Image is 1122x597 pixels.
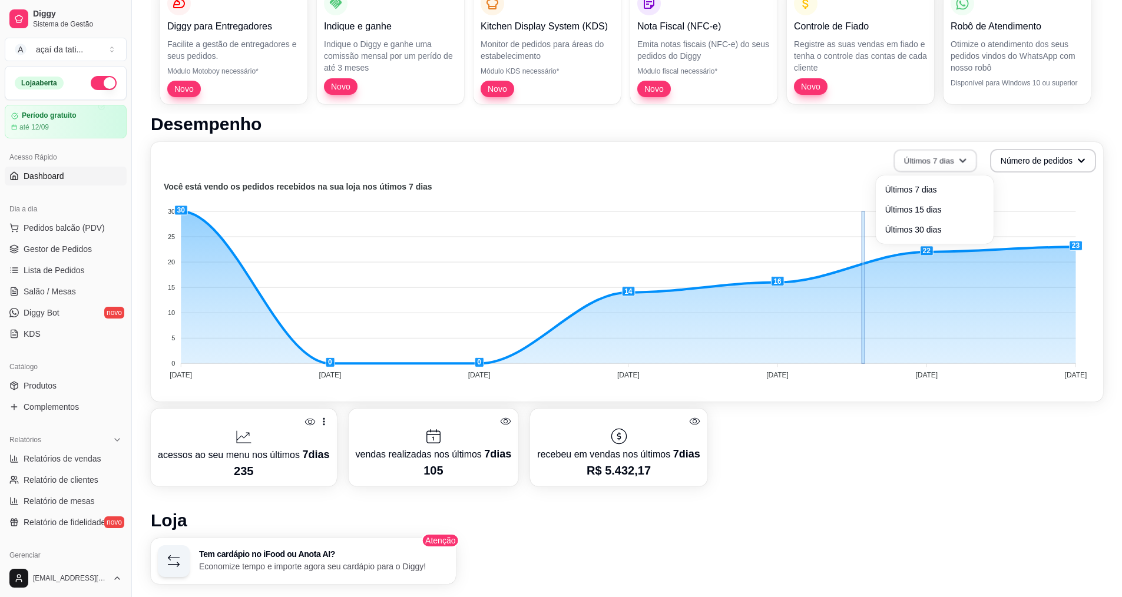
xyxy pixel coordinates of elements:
[537,462,700,479] p: R$ 5.432,17
[33,19,122,29] span: Sistema de Gestão
[537,446,700,462] p: recebeu em vendas nos últimos
[326,81,355,92] span: Novo
[324,38,457,74] p: Indique o Diggy e ganhe uma comissão mensal por um perído de até 3 meses
[5,357,127,376] div: Catálogo
[794,19,927,34] p: Controle de Fiado
[422,533,459,548] span: Atenção
[171,334,175,341] tspan: 5
[5,148,127,167] div: Acesso Rápido
[990,149,1096,173] button: Número de pedidos
[637,38,770,62] p: Emita notas fiscais (NFC-e) do seus pedidos do Diggy
[885,204,984,215] span: Últimos 15 dias
[481,19,614,34] p: Kitchen Display System (KDS)
[766,371,789,379] tspan: [DATE]
[170,83,198,95] span: Novo
[36,44,83,55] div: açaí da tati ...
[324,19,457,34] p: Indique e ganhe
[885,224,984,236] span: Últimos 30 dias
[168,233,175,240] tspan: 25
[24,453,101,465] span: Relatórios de vendas
[617,371,640,379] tspan: [DATE]
[5,200,127,218] div: Dia a dia
[5,38,127,61] button: Select a team
[15,77,64,89] div: Loja aberta
[483,83,512,95] span: Novo
[637,19,770,34] p: Nota Fiscal (NFC-e)
[24,401,79,413] span: Complementos
[24,264,85,276] span: Lista de Pedidos
[951,78,1084,88] p: Disponível para Windows 10 ou superior
[1065,371,1087,379] tspan: [DATE]
[794,38,927,74] p: Registre as suas vendas em fiado e tenha o controle das contas de cada cliente
[168,284,175,291] tspan: 15
[171,360,175,367] tspan: 0
[168,208,175,215] tspan: 30
[24,495,95,507] span: Relatório de mesas
[158,446,330,463] p: acessos ao seu menu nos últimos
[199,560,449,572] p: Economize tempo e importe agora seu cardápio para o Diggy!
[481,67,614,76] p: Módulo KDS necessário*
[24,474,98,486] span: Relatório de clientes
[24,516,105,528] span: Relatório de fidelidade
[302,449,329,460] span: 7 dias
[24,222,105,234] span: Pedidos balcão (PDV)
[164,182,432,191] text: Você está vendo os pedidos recebidos na sua loja nos útimos 7 dias
[673,448,700,460] span: 7 dias
[19,122,49,132] article: até 12/09
[356,446,512,462] p: vendas realizadas nos últimos
[170,371,192,379] tspan: [DATE]
[24,286,76,297] span: Salão / Mesas
[151,510,1103,531] h1: Loja
[796,81,825,92] span: Novo
[22,111,77,120] article: Período gratuito
[893,150,977,173] button: Últimos 7 dias
[951,38,1084,74] p: Otimize o atendimento dos seus pedidos vindos do WhatsApp com nosso robô
[915,371,938,379] tspan: [DATE]
[167,38,300,62] p: Facilite a gestão de entregadores e seus pedidos.
[881,180,989,239] ul: Últimos 7 dias
[168,258,175,266] tspan: 20
[885,184,984,195] span: Últimos 7 dias
[33,573,108,583] span: [EMAIL_ADDRESS][DOMAIN_NAME]
[468,371,491,379] tspan: [DATE]
[15,44,27,55] span: A
[199,550,449,558] h3: Tem cardápio no iFood ou Anota AI?
[319,371,342,379] tspan: [DATE]
[33,9,122,19] span: Diggy
[24,380,57,392] span: Produtos
[151,114,1103,135] h1: Desempenho
[9,435,41,445] span: Relatórios
[158,463,330,479] p: 235
[24,243,92,255] span: Gestor de Pedidos
[168,309,175,316] tspan: 10
[167,67,300,76] p: Módulo Motoboy necessário*
[167,19,300,34] p: Diggy para Entregadores
[5,546,127,565] div: Gerenciar
[481,38,614,62] p: Monitor de pedidos para áreas do estabelecimento
[24,307,59,319] span: Diggy Bot
[91,76,117,90] button: Alterar Status
[356,462,512,479] p: 105
[484,448,511,460] span: 7 dias
[24,328,41,340] span: KDS
[951,19,1084,34] p: Robô de Atendimento
[24,170,64,182] span: Dashboard
[637,67,770,76] p: Módulo fiscal necessário*
[640,83,668,95] span: Novo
